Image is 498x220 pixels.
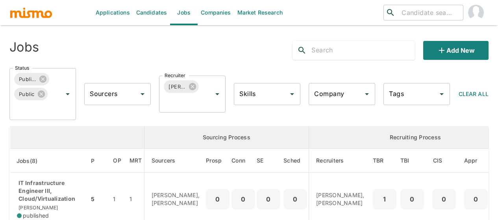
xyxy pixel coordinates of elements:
th: Prospects [206,149,231,173]
th: To Be Interviewed [398,149,426,173]
th: Open Positions [107,149,128,173]
p: 1 [376,194,393,205]
span: Public [14,90,39,99]
span: Clear All [459,91,489,97]
p: 0 [209,194,226,205]
p: [PERSON_NAME], [PERSON_NAME] [316,191,365,207]
button: Open [361,89,372,100]
label: Status [15,65,29,71]
p: IT Infrastructure Engineer III, Cloud/Virtualization [17,179,83,203]
p: 0 [435,194,453,205]
th: Sourcers [144,149,206,173]
p: 0 [235,194,252,205]
th: Market Research Total [128,149,144,173]
h4: Jobs [9,39,39,55]
p: 0 [287,194,304,205]
span: Published [14,75,41,84]
th: Recruiters [309,149,371,173]
span: P [91,156,105,166]
img: logo [9,7,53,18]
input: Candidate search [398,7,460,18]
label: Recruiter [165,72,185,79]
div: Public [14,88,48,100]
span: [PERSON_NAME] [164,82,191,91]
div: [PERSON_NAME] [164,80,199,93]
input: Search [311,44,415,57]
button: Open [62,89,73,100]
span: published [23,212,49,220]
th: To Be Reviewed [371,149,398,173]
th: Approved [462,149,490,173]
div: Published [14,73,49,85]
th: Sent Emails [255,149,282,173]
p: 0 [404,194,421,205]
p: 0 [260,194,277,205]
span: [PERSON_NAME] [17,205,58,211]
th: Sourcing Process [144,126,309,149]
th: Client Interview Scheduled [426,149,462,173]
th: Priority [89,149,107,173]
button: Add new [423,41,489,60]
button: Open [212,89,223,100]
span: Jobs(8) [17,156,48,166]
p: 0 [467,194,485,205]
th: Connections [231,149,255,173]
button: search [293,41,311,60]
th: Sched [282,149,309,173]
p: [PERSON_NAME], [PERSON_NAME] [152,191,200,207]
button: Open [137,89,148,100]
button: Open [287,89,298,100]
img: Maia Reyes [468,5,484,20]
button: Open [436,89,447,100]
